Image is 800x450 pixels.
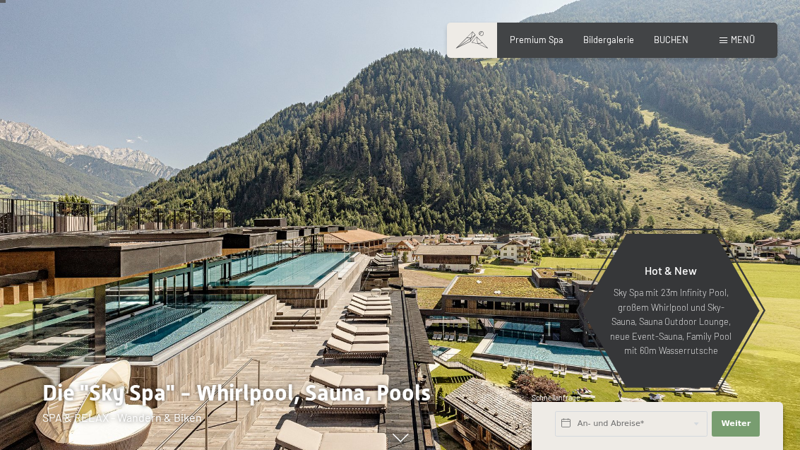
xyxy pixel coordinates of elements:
a: Bildergalerie [583,34,634,45]
span: Hot & New [645,264,697,277]
span: Weiter [721,418,751,430]
button: Weiter [712,411,760,437]
span: Schnellanfrage [532,393,580,402]
span: Menü [731,34,755,45]
a: BUCHEN [654,34,688,45]
a: Hot & New Sky Spa mit 23m Infinity Pool, großem Whirlpool und Sky-Sauna, Sauna Outdoor Lounge, ne... [581,233,760,389]
p: Sky Spa mit 23m Infinity Pool, großem Whirlpool und Sky-Sauna, Sauna Outdoor Lounge, neue Event-S... [609,285,732,357]
a: Premium Spa [510,34,563,45]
